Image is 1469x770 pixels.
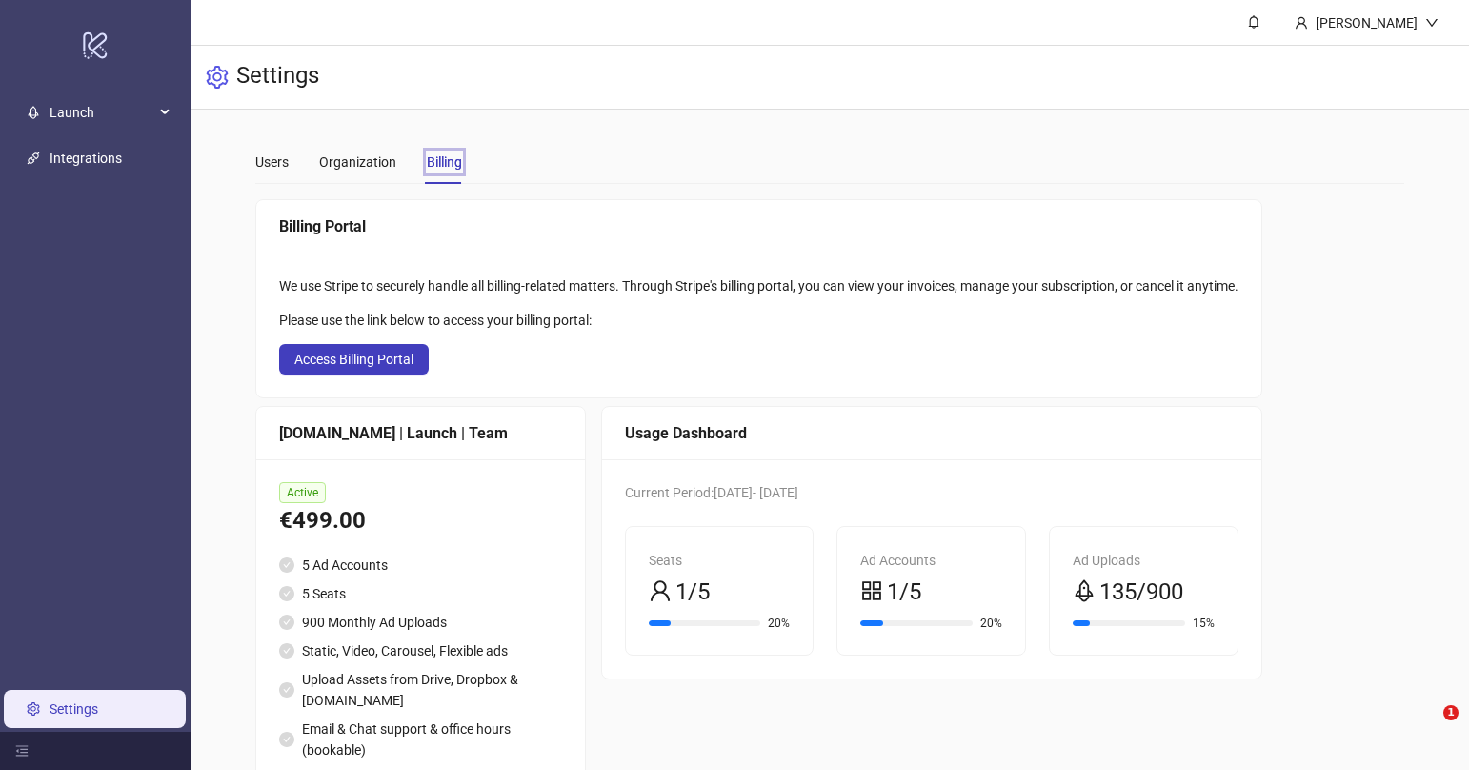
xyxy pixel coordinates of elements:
span: user [1295,16,1308,30]
span: 15% [1193,618,1215,629]
li: Static, Video, Carousel, Flexible ads [279,640,562,661]
div: €499.00 [279,503,562,539]
button: Access Billing Portal [279,344,429,375]
div: We use Stripe to securely handle all billing-related matters. Through Stripe's billing portal, yo... [279,275,1238,296]
div: Please use the link below to access your billing portal: [279,310,1238,331]
span: check-circle [279,682,294,698]
span: 1/5 [675,575,710,611]
li: 5 Seats [279,583,562,604]
div: Billing Portal [279,214,1238,238]
span: Current Period: [DATE] - [DATE] [625,485,798,500]
span: 1 [1443,705,1459,720]
span: user [649,579,672,602]
div: Users [255,152,289,172]
li: Email & Chat support & office hours (bookable) [279,719,562,760]
div: Usage Dashboard [625,421,1238,445]
div: Billing [427,152,462,172]
span: 1/5 [887,575,921,611]
span: appstore [860,579,883,602]
span: check-circle [279,615,294,630]
span: 20% [980,618,1002,629]
span: rocket [27,106,40,119]
div: Seats [649,550,791,571]
span: rocket [1073,579,1096,602]
li: Upload Assets from Drive, Dropbox & [DOMAIN_NAME] [279,669,562,711]
span: bell [1247,15,1260,29]
iframe: Intercom live chat [1404,705,1450,751]
li: 5 Ad Accounts [279,555,562,576]
a: Integrations [50,151,122,166]
span: check-circle [279,586,294,601]
span: 20% [768,618,790,629]
a: Settings [50,701,98,717]
div: [DOMAIN_NAME] | Launch | Team [279,421,562,445]
span: down [1425,16,1439,30]
div: Ad Accounts [860,550,1002,571]
div: [PERSON_NAME] [1308,12,1425,33]
span: check-circle [279,557,294,573]
span: check-circle [279,732,294,747]
h3: Settings [236,61,319,93]
span: check-circle [279,643,294,659]
span: setting [206,66,229,89]
div: Ad Uploads [1073,550,1215,571]
li: 900 Monthly Ad Uploads [279,612,562,633]
span: Access Billing Portal [294,352,413,367]
div: Organization [319,152,396,172]
span: Active [279,482,326,503]
span: 135/900 [1099,575,1183,611]
span: Launch [50,93,154,132]
span: menu-fold [15,744,29,758]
